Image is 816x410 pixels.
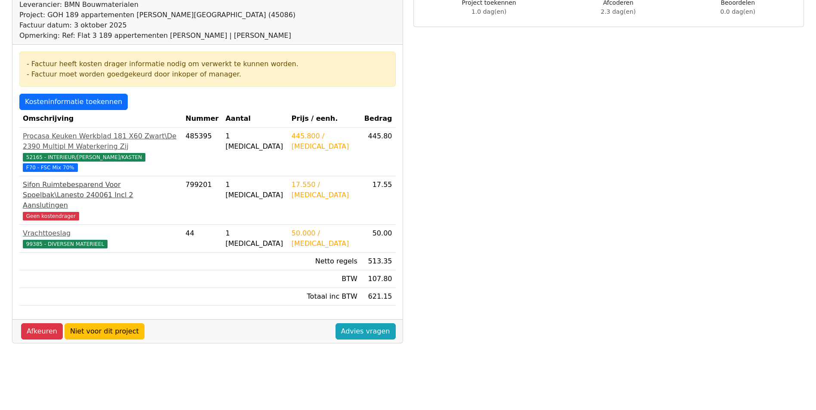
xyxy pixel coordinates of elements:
span: Geen kostendrager [23,212,79,220]
td: 445.80 [361,128,396,176]
span: 2.3 dag(en) [601,8,636,15]
div: Procasa Keuken Werkblad 181 X60 Zwart\De 2390 Multipl M Waterkering Zij [23,131,179,152]
a: Niet voor dit project [65,323,145,340]
span: F70 - FSC Mix 70% [23,163,78,172]
div: Opmerking: Ref: Flat 3 189 appertementen [PERSON_NAME] | [PERSON_NAME] [19,31,296,41]
td: 50.00 [361,225,396,253]
td: Netto regels [288,253,361,270]
div: - Factuur heeft kosten drager informatie nodig om verwerkt te kunnen worden. [27,59,388,69]
div: 50.000 / [MEDICAL_DATA] [292,228,357,249]
td: 107.80 [361,270,396,288]
td: 621.15 [361,288,396,306]
td: BTW [288,270,361,288]
th: Omschrijving [19,110,182,128]
a: Kosteninformatie toekennen [19,94,128,110]
a: Vrachttoeslag99385 - DIVERSEN MATERIEEL [23,228,179,249]
div: 1 [MEDICAL_DATA] [225,228,284,249]
div: 17.550 / [MEDICAL_DATA] [292,180,357,200]
div: Project: GOH 189 appartementen [PERSON_NAME][GEOGRAPHIC_DATA] (45086) [19,10,296,20]
div: Sifon Ruimtebesparend Voor Spoelbak\Lanesto 240061 Incl 2 Aanslutingen [23,180,179,211]
th: Nummer [182,110,222,128]
div: 1 [MEDICAL_DATA] [225,131,284,152]
span: 0.0 dag(en) [721,8,755,15]
div: 1 [MEDICAL_DATA] [225,180,284,200]
a: Afkeuren [21,323,63,340]
td: 799201 [182,176,222,225]
a: Advies vragen [336,323,396,340]
td: 44 [182,225,222,253]
span: 99385 - DIVERSEN MATERIEEL [23,240,108,248]
span: 52165 - INTERIEUR/[PERSON_NAME]/KASTEN [23,153,145,162]
div: Vrachttoeslag [23,228,179,239]
td: Totaal inc BTW [288,288,361,306]
td: 17.55 [361,176,396,225]
th: Prijs / eenh. [288,110,361,128]
td: 513.35 [361,253,396,270]
th: Bedrag [361,110,396,128]
a: Sifon Ruimtebesparend Voor Spoelbak\Lanesto 240061 Incl 2 AanslutingenGeen kostendrager [23,180,179,221]
td: 485395 [182,128,222,176]
div: Factuur datum: 3 oktober 2025 [19,20,296,31]
th: Aantal [222,110,288,128]
span: 1.0 dag(en) [471,8,506,15]
a: Procasa Keuken Werkblad 181 X60 Zwart\De 2390 Multipl M Waterkering Zij52165 - INTERIEUR/[PERSON_... [23,131,179,172]
div: - Factuur moet worden goedgekeurd door inkoper of manager. [27,69,388,80]
div: 445.800 / [MEDICAL_DATA] [292,131,357,152]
